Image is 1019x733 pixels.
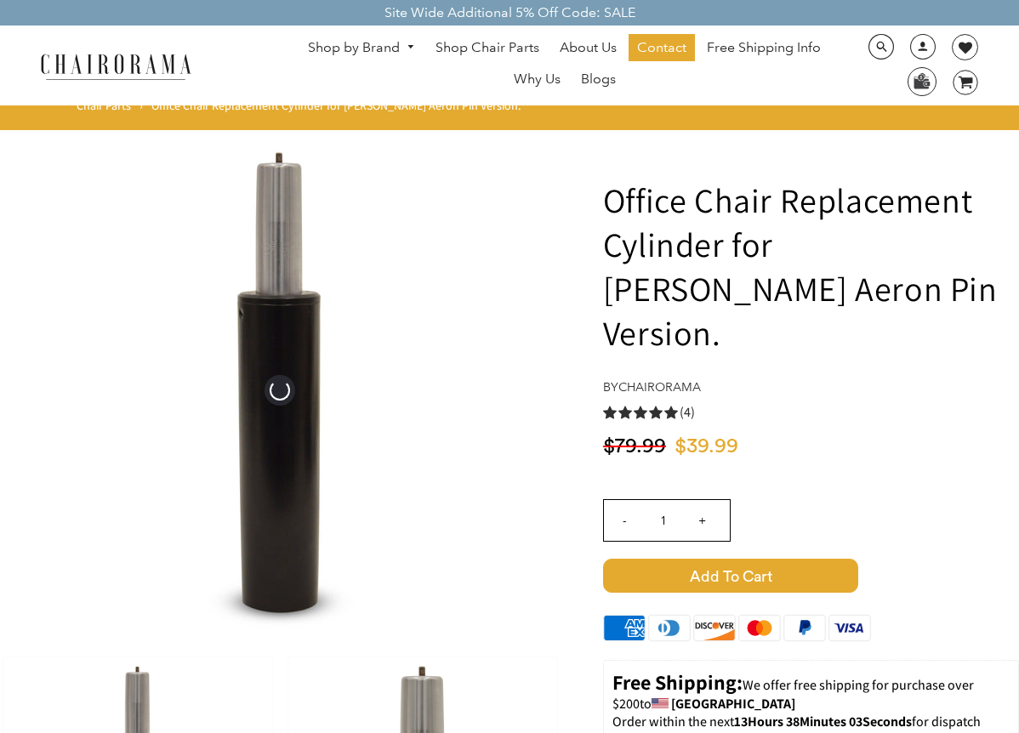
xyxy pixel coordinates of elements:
nav: DesktopNavigation [273,34,856,97]
span: Contact [637,39,686,57]
span: $79.99 [603,436,666,457]
strong: Free Shipping: [612,668,743,696]
nav: breadcrumbs [77,98,527,122]
h1: Office Chair Replacement Cylinder for [PERSON_NAME] Aeron Pin Version. [603,178,1019,355]
button: Add to Cart [603,559,1019,593]
a: 5.0 rating (4 votes) [603,403,1019,421]
span: We offer free shipping for purchase over $200 [612,676,976,713]
span: (4) [680,404,695,422]
input: - [604,500,645,541]
img: WhatsApp_Image_2024-07-12_at_16.23.01.webp [908,68,935,94]
img: Office Chair Replacement Cylinder for Herman Miller Aeron Pin Version. - chairorama [25,135,535,645]
span: $39.99 [675,436,738,457]
span: Free Shipping Info [707,39,821,57]
a: About Us [551,34,625,61]
a: chairorama [618,379,701,395]
a: Free Shipping Info [698,34,829,61]
a: Office Chair Replacement Cylinder for Herman Miller Aeron Pin Version. - chairorama [25,380,535,398]
p: to [612,669,1010,713]
span: Shop Chair Parts [435,39,539,57]
a: Shop Chair Parts [427,34,548,61]
a: Why Us [505,65,569,93]
span: About Us [560,39,617,57]
input: + [682,500,723,541]
a: Contact [629,34,695,61]
span: Why Us [514,71,561,88]
a: Shop by Brand [299,35,424,61]
span: Blogs [581,71,616,88]
img: chairorama [31,51,201,81]
span: 13Hours 38Minutes 03Seconds [734,713,912,730]
strong: [GEOGRAPHIC_DATA] [671,695,795,713]
span: Add to Cart [603,559,858,593]
a: Blogs [572,65,624,93]
h4: by [603,380,1019,395]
